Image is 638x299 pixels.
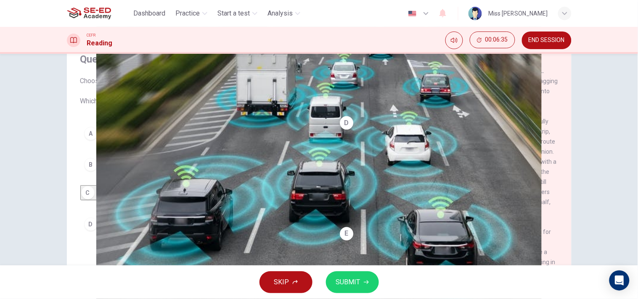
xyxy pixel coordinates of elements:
[407,10,418,17] img: en
[470,31,515,49] div: Hide
[609,270,630,291] div: Open Intercom Messenger
[485,37,508,43] span: 00:06:35
[175,8,200,18] span: Practice
[267,8,293,18] span: Analysis
[133,8,165,18] span: Dashboard
[522,31,572,49] button: END SESSION
[67,5,111,22] img: SE-ED Academy logo
[217,8,250,18] span: Start a test
[87,38,113,48] h1: Reading
[336,276,360,288] span: SUBMIT
[264,6,304,21] button: Analysis
[470,31,515,48] button: 00:06:35
[445,31,463,49] div: Mute
[469,7,482,20] img: Profile picture
[259,271,312,293] button: SKIP
[130,6,169,21] button: Dashboard
[326,271,379,293] button: SUBMIT
[214,6,261,21] button: Start a test
[340,227,353,241] div: E
[172,6,211,21] button: Practice
[67,5,130,22] a: SE-ED Academy logo
[87,32,96,38] span: CEFR
[340,116,353,130] div: D
[274,276,289,288] span: SKIP
[489,8,548,18] div: Miss [PERSON_NAME]
[529,37,565,44] span: END SESSION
